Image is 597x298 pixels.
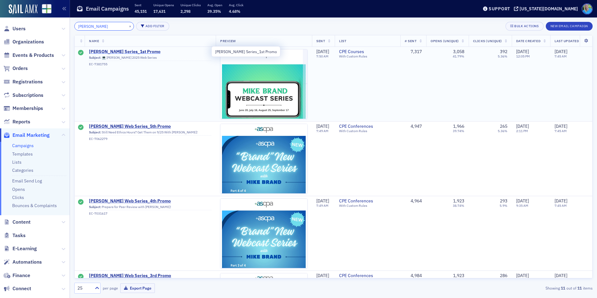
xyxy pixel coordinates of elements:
[211,46,280,57] div: [PERSON_NAME] Series_1st Promo
[316,273,329,278] span: [DATE]
[89,49,211,55] a: [PERSON_NAME] Series_1st Promo
[453,198,464,204] div: 1,923
[516,39,540,43] span: Date Created
[12,52,54,59] span: Events & Products
[12,92,43,99] span: Subscriptions
[12,167,33,173] a: Categories
[3,65,28,72] a: Orders
[546,23,593,28] a: New Email Campaign
[506,22,543,31] button: Bulk Actions
[12,285,31,292] span: Connect
[3,78,43,85] a: Registrations
[555,273,567,278] span: [DATE]
[12,65,28,72] span: Orders
[220,39,236,43] span: Preview
[339,204,396,208] div: With Custom Rules
[500,49,507,55] div: 392
[405,124,422,129] div: 4,947
[500,124,507,129] div: 265
[229,9,240,14] span: 4.68%
[555,49,567,54] span: [DATE]
[516,273,529,278] span: [DATE]
[555,123,567,129] span: [DATE]
[555,203,567,208] time: 7:45 AM
[339,49,396,55] a: CPE Courses
[153,9,165,14] span: 17,631
[453,273,464,279] div: 1,923
[316,123,329,129] span: [DATE]
[12,186,25,192] a: Opens
[180,9,190,14] span: 2,298
[516,203,528,208] time: 9:35 AM
[89,198,211,204] span: [PERSON_NAME] Web Series_4th Promo
[12,232,26,239] span: Tasks
[3,105,43,112] a: Memberships
[489,6,510,12] div: Support
[229,3,244,7] p: Avg. Click
[453,49,464,55] div: 3,058
[3,52,54,59] a: Events & Products
[516,198,529,204] span: [DATE]
[120,283,155,293] button: Export Page
[316,129,328,133] time: 7:49 AM
[560,285,566,291] strong: 11
[473,39,502,43] span: Clicks (Unique)
[89,62,211,66] div: EC-7381755
[339,273,396,279] span: CPE Conferences
[405,39,417,43] span: # Sent
[89,56,101,60] span: Subject:
[89,130,101,134] span: Subject:
[514,24,539,28] div: Bulk Actions
[3,92,43,99] a: Subscriptions
[153,3,174,7] p: Unique Opens
[520,6,578,12] div: [US_STATE][DOMAIN_NAME]
[339,39,346,43] span: List
[339,54,396,58] div: With Custom Rules
[516,123,529,129] span: [DATE]
[12,178,42,184] a: Email Send Log
[316,49,329,54] span: [DATE]
[89,124,211,129] a: [PERSON_NAME] Web Series_5th Promo
[9,4,37,14] img: SailAMX
[3,285,31,292] a: Connect
[339,198,396,204] a: CPE Conferences
[12,38,44,45] span: Organizations
[339,124,396,129] a: CPE Conferences
[12,259,42,266] span: Automations
[405,198,422,204] div: 4,964
[86,5,129,12] h1: Email Campaigns
[431,39,459,43] span: Opens (Unique)
[12,151,33,157] a: Templates
[12,78,43,85] span: Registrations
[12,203,57,208] a: Bounces & Complaints
[78,199,84,206] div: Sent
[514,7,580,11] button: [US_STATE][DOMAIN_NAME]
[516,49,529,54] span: [DATE]
[3,132,50,139] a: Email Marketing
[555,39,579,43] span: Last Updated
[316,203,328,208] time: 7:49 AM
[12,159,22,165] a: Lists
[12,25,26,32] span: Users
[12,219,31,226] span: Content
[89,39,99,43] span: Name
[3,118,30,125] a: Reports
[316,54,328,58] time: 7:50 AM
[453,124,464,129] div: 1,966
[180,3,201,7] p: Unique Clicks
[576,285,583,291] strong: 11
[89,205,101,209] span: Subject:
[3,232,26,239] a: Tasks
[207,9,221,14] span: 39.35%
[424,285,593,291] div: Showing out of items
[405,49,422,55] div: 7,317
[582,3,593,14] span: Profile
[135,3,147,7] p: Sent
[77,285,91,291] div: 25
[89,273,211,279] span: [PERSON_NAME] Web Series_3rd Promo
[453,129,464,133] div: 39.74%
[3,245,37,252] a: E-Learning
